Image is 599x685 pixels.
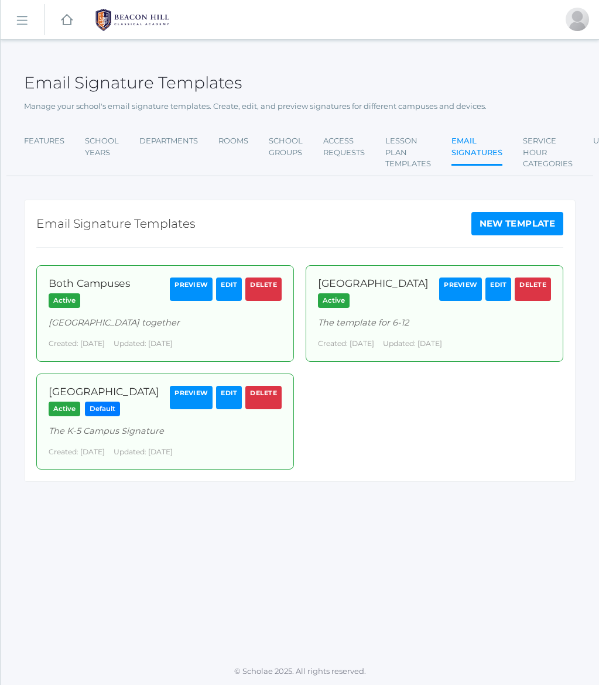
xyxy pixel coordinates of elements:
[49,293,80,308] span: Active
[170,278,213,301] a: Preview
[245,278,282,301] a: Delete
[49,402,80,416] span: Active
[515,278,551,301] a: Delete
[114,338,173,349] span: Updated: [DATE]
[24,101,576,112] p: Manage your school's email signature templates. Create, edit, and preview signatures for differen...
[566,8,589,31] div: Jason Roberts
[36,217,196,230] h2: Email Signature Templates
[318,317,551,330] p: The template for 6-12
[24,74,242,92] h2: Email Signature Templates
[170,386,213,409] a: Preview
[245,386,282,409] a: Delete
[385,129,431,176] a: Lesson Plan Templates
[88,5,176,35] img: 1_BHCALogos-05.png
[49,425,282,438] p: The K-5 Campus Signature
[49,338,105,349] span: Created: [DATE]
[485,278,511,301] a: Edit
[318,278,422,289] h3: [GEOGRAPHIC_DATA]
[216,386,242,409] a: Edit
[49,386,153,397] h3: [GEOGRAPHIC_DATA]
[85,402,120,416] span: Default
[323,129,365,164] a: Access Requests
[49,447,105,457] span: Created: [DATE]
[383,338,442,349] span: Updated: [DATE]
[49,317,282,330] p: [GEOGRAPHIC_DATA] together
[216,278,242,301] a: Edit
[269,129,303,164] a: School Groups
[1,666,599,677] p: © Scholae 2025. All rights reserved.
[49,278,153,289] h3: Both Campuses
[24,129,64,153] a: Features
[471,212,564,235] a: New Template
[85,129,119,164] a: School Years
[318,338,374,349] span: Created: [DATE]
[218,129,248,153] a: Rooms
[523,129,573,176] a: Service Hour Categories
[451,129,502,166] a: Email Signatures
[318,293,350,308] span: Active
[114,447,173,457] span: Updated: [DATE]
[139,129,198,153] a: Departments
[439,278,482,301] a: Preview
